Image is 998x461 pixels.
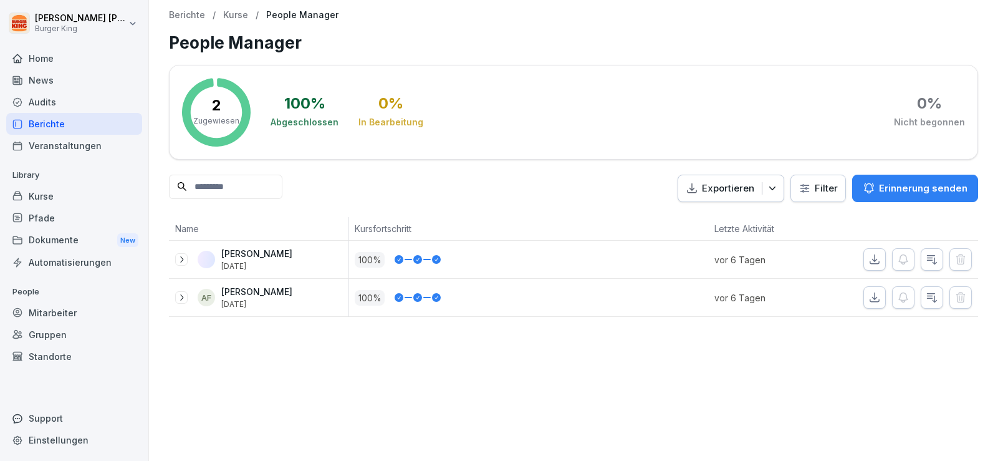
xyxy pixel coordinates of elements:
[799,182,838,195] div: Filter
[175,222,342,235] p: Name
[212,98,221,113] p: 2
[6,324,142,346] a: Gruppen
[355,290,385,306] p: 100 %
[6,346,142,367] a: Standorte
[6,135,142,157] a: Veranstaltungen
[6,91,142,113] a: Audits
[198,289,215,306] div: AF
[35,24,126,33] p: Burger King
[193,115,239,127] p: Zugewiesen
[852,175,978,202] button: Erinnerung senden
[35,13,126,24] p: [PERSON_NAME] [PERSON_NAME]
[355,252,385,268] p: 100 %
[284,96,325,111] div: 100 %
[213,10,216,21] p: /
[221,249,292,260] p: [PERSON_NAME]
[169,10,205,21] a: Berichte
[6,282,142,302] p: People
[378,96,403,111] div: 0 %
[714,222,814,235] p: Letzte Aktivität
[714,253,820,266] p: vor 6 Tagen
[879,182,967,195] p: Erinnerung senden
[6,229,142,252] a: DokumenteNew
[6,69,142,91] a: News
[6,251,142,273] a: Automatisierungen
[6,429,142,451] a: Einstellungen
[6,165,142,185] p: Library
[6,229,142,252] div: Dokumente
[355,222,567,235] p: Kursfortschritt
[221,287,292,298] p: [PERSON_NAME]
[714,291,820,304] p: vor 6 Tagen
[678,175,784,203] button: Exportieren
[6,113,142,135] a: Berichte
[702,182,754,196] p: Exportieren
[6,185,142,207] a: Kurse
[791,175,845,202] button: Filter
[358,116,423,129] div: In Bearbeitung
[6,47,142,69] a: Home
[256,10,259,21] p: /
[221,262,292,271] p: [DATE]
[271,116,338,129] div: Abgeschlossen
[917,96,942,111] div: 0 %
[6,407,142,429] div: Support
[169,31,978,55] h1: People Manager
[6,302,142,324] a: Mitarbeiter
[117,233,138,248] div: New
[223,10,248,21] a: Kurse
[894,116,965,129] div: Nicht begonnen
[6,207,142,229] a: Pfade
[221,300,292,309] p: [DATE]
[266,10,338,21] p: People Manager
